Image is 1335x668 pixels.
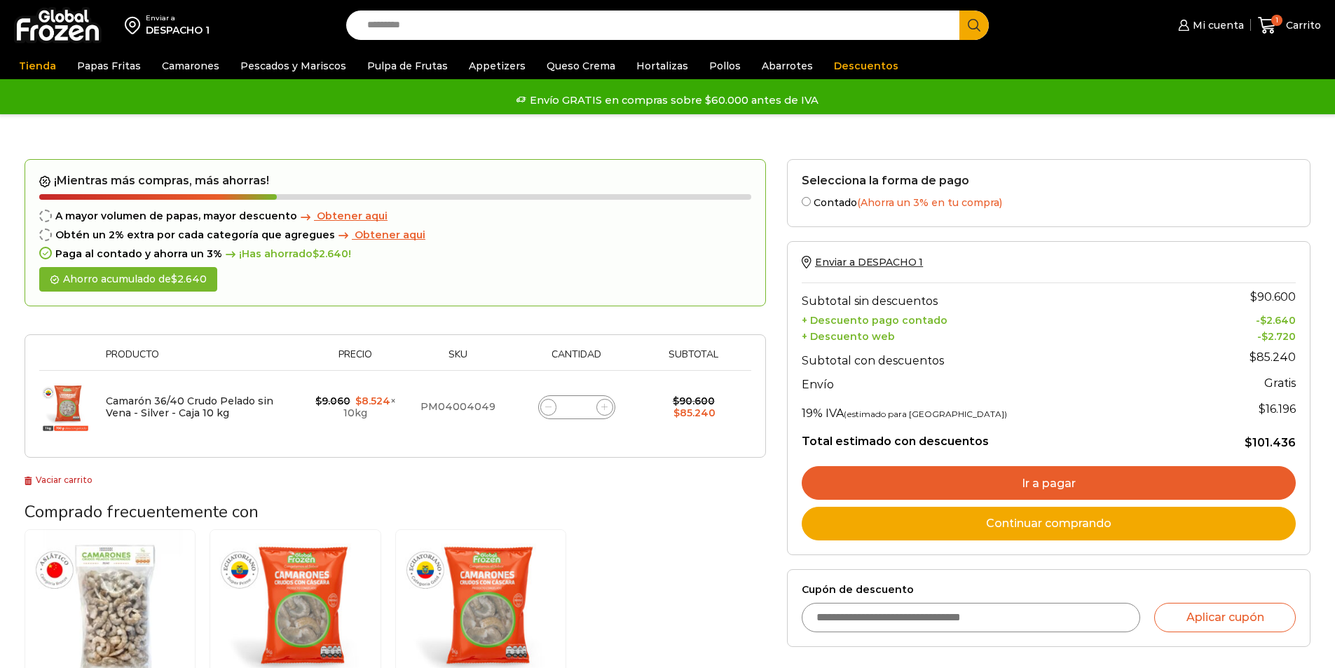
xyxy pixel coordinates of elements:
a: Enviar a DESPACHO 1 [802,256,923,268]
th: Envío [802,371,1186,395]
span: 1 [1271,15,1282,26]
td: - [1186,311,1296,327]
a: Mi cuenta [1175,11,1243,39]
a: Ir a pagar [802,466,1296,500]
span: $ [171,273,177,285]
span: Comprado frecuentemente con [25,500,259,523]
span: $ [315,395,322,407]
span: 16.196 [1259,402,1296,416]
div: Enviar a [146,13,210,23]
span: $ [1245,436,1252,449]
bdi: 2.640 [313,247,348,260]
bdi: 2.640 [1260,314,1296,327]
div: Obtén un 2% extra por cada categoría que agregues [39,229,751,241]
span: Obtener aqui [355,229,425,241]
a: Camarones [155,53,226,79]
th: Sku [405,349,509,371]
bdi: 9.060 [315,395,350,407]
div: Ahorro acumulado de [39,267,217,292]
a: Obtener aqui [335,229,425,241]
th: Producto [99,349,306,371]
h2: Selecciona la forma de pago [802,174,1296,187]
th: Subtotal con descuentos [802,343,1186,371]
input: Product quantity [567,397,587,417]
bdi: 101.436 [1245,436,1296,449]
td: PM04004049 [405,371,509,444]
label: Contado [802,194,1296,209]
div: Paga al contado y ahorra un 3% [39,248,751,260]
button: Search button [959,11,989,40]
span: $ [1250,350,1257,364]
td: × 10kg [306,371,405,444]
small: (estimado para [GEOGRAPHIC_DATA]) [844,409,1007,419]
th: + Descuento pago contado [802,311,1186,327]
span: $ [1250,290,1257,304]
span: $ [313,247,319,260]
span: $ [1260,314,1266,327]
span: ¡Has ahorrado ! [222,248,351,260]
bdi: 85.240 [673,407,716,419]
span: $ [673,395,679,407]
span: $ [1259,402,1266,416]
img: address-field-icon.svg [125,13,146,37]
bdi: 2.720 [1261,330,1296,343]
span: Mi cuenta [1189,18,1244,32]
span: Enviar a DESPACHO 1 [815,256,923,268]
a: Vaciar carrito [25,475,93,485]
th: Subtotal sin descuentos [802,283,1186,311]
td: - [1186,327,1296,343]
bdi: 90.600 [673,395,715,407]
th: + Descuento web [802,327,1186,343]
bdi: 8.524 [355,395,390,407]
th: Precio [306,349,405,371]
button: Aplicar cupón [1154,603,1296,632]
div: A mayor volumen de papas, mayor descuento [39,210,751,222]
bdi: 85.240 [1250,350,1296,364]
input: Contado(Ahorra un 3% en tu compra) [802,197,811,206]
th: Total estimado con descuentos [802,423,1186,450]
a: Papas Fritas [70,53,148,79]
strong: Gratis [1264,376,1296,390]
h2: ¡Mientras más compras, más ahorras! [39,174,751,188]
a: Obtener aqui [297,210,388,222]
span: Carrito [1282,18,1321,32]
a: Appetizers [462,53,533,79]
a: Hortalizas [629,53,695,79]
span: $ [1261,330,1268,343]
bdi: 2.640 [171,273,207,285]
a: Pollos [702,53,748,79]
a: Queso Crema [540,53,622,79]
th: Subtotal [643,349,744,371]
a: Tienda [12,53,63,79]
bdi: 90.600 [1250,290,1296,304]
th: Cantidad [510,349,643,371]
a: Pulpa de Frutas [360,53,455,79]
a: Pescados y Mariscos [233,53,353,79]
div: DESPACHO 1 [146,23,210,37]
span: $ [355,395,362,407]
a: 1 Carrito [1258,9,1321,42]
a: Abarrotes [755,53,820,79]
a: Camarón 36/40 Crudo Pelado sin Vena - Silver - Caja 10 kg [106,395,273,419]
th: 19% IVA [802,395,1186,423]
label: Cupón de descuento [802,584,1296,596]
span: Obtener aqui [317,210,388,222]
span: $ [673,407,680,419]
span: (Ahorra un 3% en tu compra) [857,196,1002,209]
a: Continuar comprando [802,507,1296,540]
a: Descuentos [827,53,905,79]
